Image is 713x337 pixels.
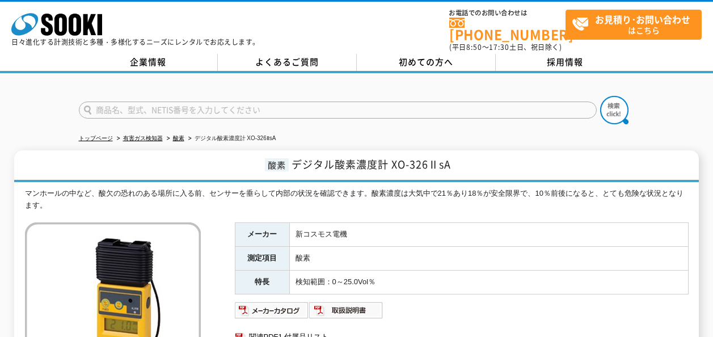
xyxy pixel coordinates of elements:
[289,247,688,271] td: 酸素
[309,301,383,319] img: 取扱説明書
[173,135,184,141] a: 酸素
[289,223,688,247] td: 新コスモス電機
[566,10,702,40] a: お見積り･お問い合わせはこちら
[595,12,690,26] strong: お見積り･お問い合わせ
[449,18,566,41] a: [PHONE_NUMBER]
[265,158,289,171] span: 酸素
[309,309,383,317] a: 取扱説明書
[235,223,289,247] th: メーカー
[489,42,509,52] span: 17:30
[289,271,688,294] td: 検知範囲：0～25.0Vol％
[25,188,689,212] div: マンホールの中など、酸欠の恐れのある場所に入る前、センサーを垂らして内部の状況を確認できます。酸素濃度は大気中で21％あり18％が安全限界で、10％前後になると、とても危険な状況となります。
[11,39,260,45] p: 日々進化する計測技術と多種・多様化するニーズにレンタルでお応えします。
[79,135,113,141] a: トップページ
[79,102,597,119] input: 商品名、型式、NETIS番号を入力してください
[79,54,218,71] a: 企業情報
[235,301,309,319] img: メーカーカタログ
[572,10,701,39] span: はこちら
[449,42,562,52] span: (平日 ～ 土日、祝日除く)
[123,135,163,141] a: 有害ガス検知器
[600,96,628,124] img: btn_search.png
[186,133,276,145] li: デジタル酸素濃度計 XO-326ⅡsA
[292,157,451,172] span: デジタル酸素濃度計 XO-326ⅡsA
[466,42,482,52] span: 8:50
[235,271,289,294] th: 特長
[357,54,496,71] a: 初めての方へ
[496,54,635,71] a: 採用情報
[218,54,357,71] a: よくあるご質問
[235,309,309,317] a: メーカーカタログ
[449,10,566,16] span: お電話でのお問い合わせは
[399,56,453,68] span: 初めての方へ
[235,247,289,271] th: 測定項目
